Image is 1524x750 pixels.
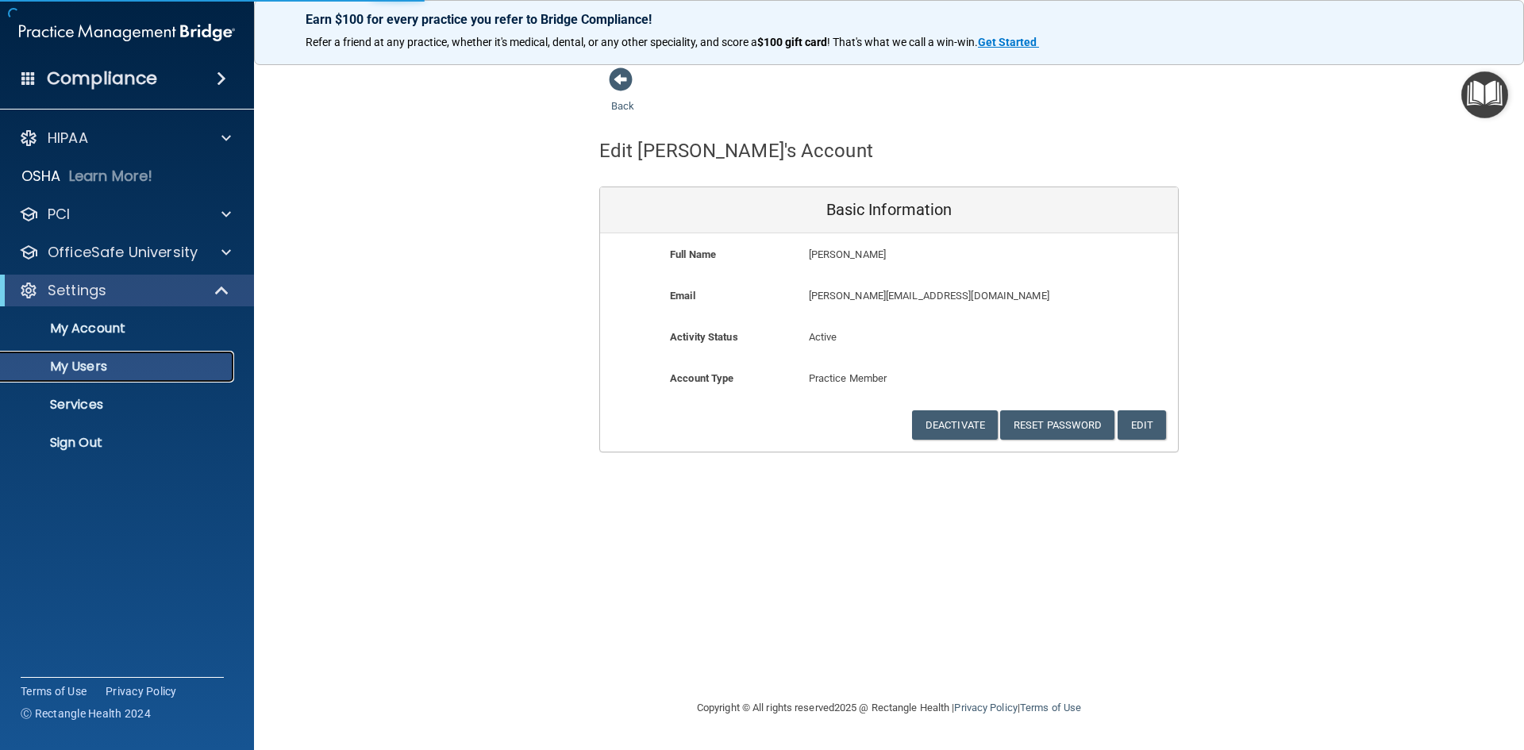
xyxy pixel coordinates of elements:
a: HIPAA [19,129,231,148]
p: [PERSON_NAME][EMAIL_ADDRESS][DOMAIN_NAME] [809,287,1062,306]
p: PCI [48,205,70,224]
span: Ⓒ Rectangle Health 2024 [21,706,151,721]
a: PCI [19,205,231,224]
p: Settings [48,281,106,300]
button: Deactivate [912,410,998,440]
span: Refer a friend at any practice, whether it's medical, dental, or any other speciality, and score a [306,36,757,48]
a: OfficeSafe University [19,243,231,262]
button: Edit [1118,410,1166,440]
b: Activity Status [670,331,738,343]
h4: Edit [PERSON_NAME]'s Account [599,140,873,161]
div: Basic Information [600,187,1178,233]
p: Earn $100 for every practice you refer to Bridge Compliance! [306,12,1472,27]
p: HIPAA [48,129,88,148]
strong: Get Started [978,36,1037,48]
div: Copyright © All rights reserved 2025 @ Rectangle Health | | [599,683,1179,733]
span: ! That's what we call a win-win. [827,36,978,48]
a: Terms of Use [21,683,87,699]
p: Learn More! [69,167,153,186]
p: Sign Out [10,435,227,451]
a: Terms of Use [1020,702,1081,713]
a: Back [611,81,634,112]
p: OfficeSafe University [48,243,198,262]
p: [PERSON_NAME] [809,245,1062,264]
a: Settings [19,281,230,300]
p: Active [809,328,970,347]
p: OSHA [21,167,61,186]
button: Reset Password [1000,410,1114,440]
p: Services [10,397,227,413]
b: Email [670,290,695,302]
a: Privacy Policy [954,702,1017,713]
a: Privacy Policy [106,683,177,699]
b: Account Type [670,372,733,384]
p: My Account [10,321,227,337]
a: Get Started [978,36,1039,48]
p: My Users [10,359,227,375]
strong: $100 gift card [757,36,827,48]
p: Practice Member [809,369,970,388]
b: Full Name [670,248,716,260]
h4: Compliance [47,67,157,90]
img: PMB logo [19,17,235,48]
button: Open Resource Center [1461,71,1508,118]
